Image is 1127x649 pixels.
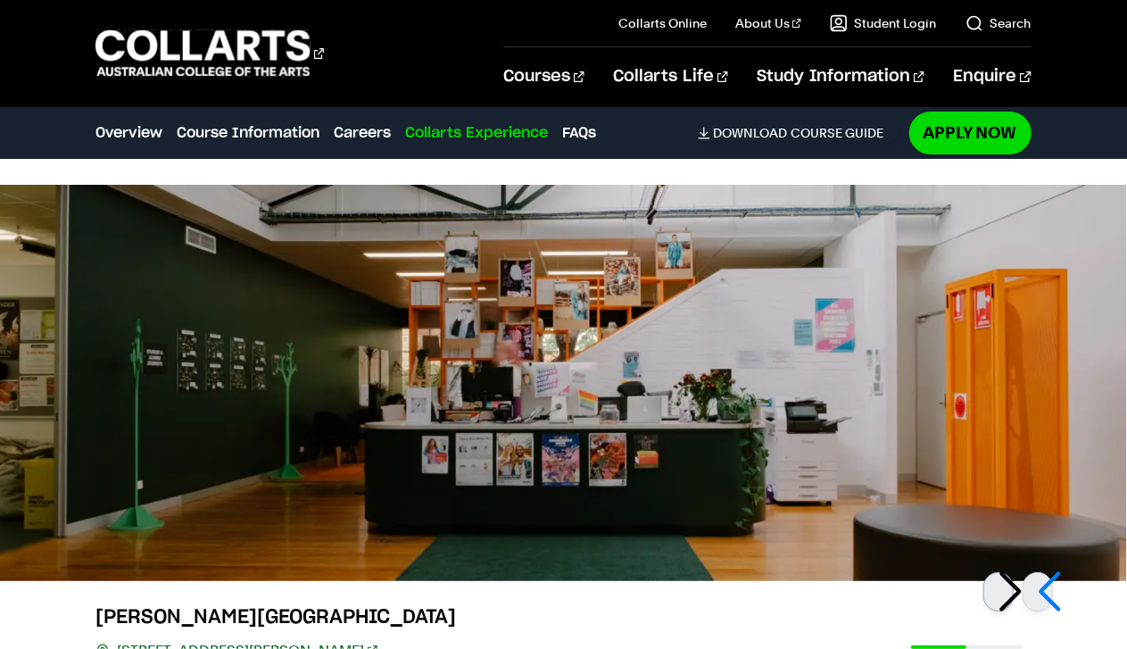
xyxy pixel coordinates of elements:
a: Careers [334,122,391,144]
span: Download [714,125,788,141]
a: Search [965,14,1032,32]
a: Collarts Life [613,47,728,106]
a: Overview [95,122,162,144]
h3: [PERSON_NAME][GEOGRAPHIC_DATA] [95,603,456,631]
a: Study Information [757,47,924,106]
a: FAQs [562,122,596,144]
a: About Us [735,14,801,32]
a: Enquire [953,47,1031,106]
a: Apply Now [909,112,1032,154]
a: Collarts Online [618,14,707,32]
a: Courses [503,47,584,106]
a: Collarts Experience [405,122,548,144]
a: Course Information [177,122,319,144]
a: DownloadCourse Guide [698,125,899,141]
div: Go to homepage [95,28,324,79]
a: Student Login [830,14,937,32]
